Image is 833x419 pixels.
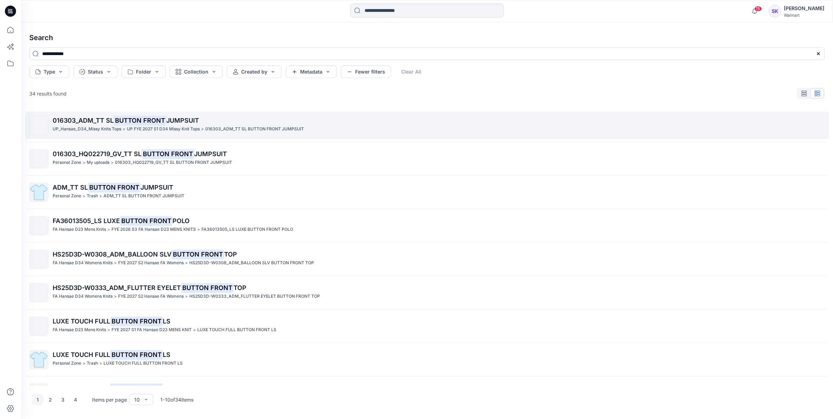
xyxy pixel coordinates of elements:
span: HS25D3D-W0308_ADM_BALLOON SLV [53,251,171,258]
p: > [99,360,102,367]
p: > [197,226,200,233]
p: 34 results found [29,90,67,97]
button: 3 [57,394,68,405]
button: Status [74,66,117,78]
span: JUMPSUIT [194,150,227,158]
span: 016303_HQ022719_GV_TT SL [53,150,142,158]
button: Created by [227,66,282,78]
p: > [99,192,102,200]
mark: BUTTON FRONT [181,283,234,292]
p: LUXE TOUCH FULL BUTTON FRONT LS [197,326,276,334]
p: FA Hansae D34 Womens Knits [53,259,113,267]
p: LUXE TOUCH FULL BUTTON FRONT LS [104,360,183,367]
div: SK [769,5,781,17]
span: LUXE TOUCH FULL [53,384,110,392]
span: 016303_ADM_TT SL [53,117,114,124]
span: LUXE TOUCH FULL [53,318,110,325]
p: Personal Zone [53,360,81,367]
button: 4 [70,394,81,405]
span: 15 [754,6,762,12]
p: > [107,226,110,233]
p: > [83,192,85,200]
p: > [83,360,85,367]
span: ADM_TT SL [53,184,88,191]
span: POLO [173,217,190,224]
button: Folder [122,66,166,78]
mark: BUTTON FRONT [171,249,224,259]
h4: Search [24,28,830,47]
span: SS [163,384,171,392]
mark: BUTTON FRONT [142,149,194,159]
div: [PERSON_NAME] [784,4,824,13]
span: JUMPSUIT [166,117,199,124]
span: LS [163,351,170,358]
a: HS25D3D-W0308_ADM_BALLOON SLVBUTTON FRONTTOPFA Hansae D34 Womens Knits>FYE 2027 S2 Hansae FA Wome... [25,245,829,273]
p: FYE 2026 S3 FA Hansae D23 MENS KNITS [112,226,196,233]
span: LS [163,318,170,325]
p: Personal Zone [53,159,81,166]
button: 2 [45,394,56,405]
p: Personal Zone [53,192,81,200]
span: JUMPSUIT [140,184,173,191]
p: FYE 2027 S2 Hansae FA Womens [118,293,184,300]
p: > [114,293,117,300]
p: > [111,159,114,166]
p: > [185,259,188,267]
p: > [114,259,117,267]
p: FYE 2027 S2 Hansae FA Womens [118,259,184,267]
span: LUXE TOUCH FULL [53,351,110,358]
span: FA36013505_LS LUXE [53,217,120,224]
span: HS25D3D-W0333_ADM_FLUTTER EYELET [53,284,181,291]
mark: BUTTON FRONT [88,182,140,192]
p: Trash [87,192,98,200]
a: LUXE TOUCH FULLBUTTON FRONTSSFA Hansae D23 Mens Knits>FYE 2027 S1 FA Hansae D23 MENS KNIT>LUXE TO... [25,379,829,407]
p: FA Hansae D34 Womens Knits [53,293,113,300]
button: 1 [32,394,43,405]
p: > [185,293,188,300]
p: FA36013505_LS LUXE BUTTON FRONT POLO [201,226,293,233]
a: FA36013505_LS LUXEBUTTON FRONTPOLOFA Hansae D23 Mens Knits>FYE 2026 S3 FA Hansae D23 MENS KNITS>F... [25,212,829,239]
p: Items per page [92,396,127,403]
p: HS25D3D-W0308_ADM_BALLOON SLV BUTTON FRONT TOP [189,259,314,267]
a: LUXE TOUCH FULLBUTTON FRONTLSFA Hansae D23 Mens Knits>FYE 2027 S1 FA Hansae D23 MENS KNIT>LUXE TO... [25,312,829,340]
p: 016303_HQ022719_GV_TT SL BUTTON FRONT JUMPSUIT [115,159,232,166]
mark: BUTTON FRONT [110,316,163,326]
p: > [201,125,204,133]
mark: BUTTON FRONT [110,383,163,393]
p: > [193,326,196,334]
p: FA Hansae D23 Mens Knits [53,226,106,233]
mark: BUTTON FRONT [110,350,163,359]
a: 016303_HQ022719_GV_TT SLBUTTON FRONTJUMPSUITPersonal Zone>My uploads>016303_HQ022719_GV_TT SL BUT... [25,145,829,173]
span: TOP [224,251,237,258]
p: 1 - 10 of 34 items [160,396,193,403]
p: UP FYE 2027 S1 D34 Missy Knit Tops [127,125,200,133]
p: ADM_TT SL BUTTON FRONT JUMPSUIT [104,192,184,200]
p: > [123,125,125,133]
p: My uploads [87,159,109,166]
button: Fewer filters [341,66,391,78]
span: TOP [234,284,246,291]
p: 016303_ADM_TT SL BUTTON FRONT JUMPSUIT [205,125,304,133]
a: ADM_TT SLBUTTON FRONTJUMPSUITPersonal Zone>Trash>ADM_TT SL BUTTON FRONT JUMPSUIT [25,178,829,206]
p: Trash [87,360,98,367]
a: HS25D3D-W0333_ADM_FLUTTER EYELETBUTTON FRONTTOPFA Hansae D34 Womens Knits>FYE 2027 S2 Hansae FA W... [25,279,829,306]
a: LUXE TOUCH FULLBUTTON FRONTLSPersonal Zone>Trash>LUXE TOUCH FULL BUTTON FRONT LS [25,346,829,373]
p: FYE 2027 S1 FA Hansae D23 MENS KNIT [112,326,192,334]
button: Type [29,66,69,78]
p: UP_Hansae_D34_Missy Knits Tops [53,125,121,133]
p: > [83,159,85,166]
button: Metadata [286,66,337,78]
a: 016303_ADM_TT SLBUTTON FRONTJUMPSUITUP_Hansae_D34_Missy Knits Tops>UP FYE 2027 S1 D34 Missy Knit ... [25,112,829,139]
mark: BUTTON FRONT [114,115,166,125]
p: > [107,326,110,334]
div: 10 [134,396,140,403]
div: Walmart [784,13,824,18]
p: HS25D3D-W0333_ADM_FLUTTER EYELET BUTTON FRONT TOP [189,293,320,300]
mark: BUTTON FRONT [120,216,173,226]
p: FA Hansae D23 Mens Knits [53,326,106,334]
button: Collection [170,66,223,78]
